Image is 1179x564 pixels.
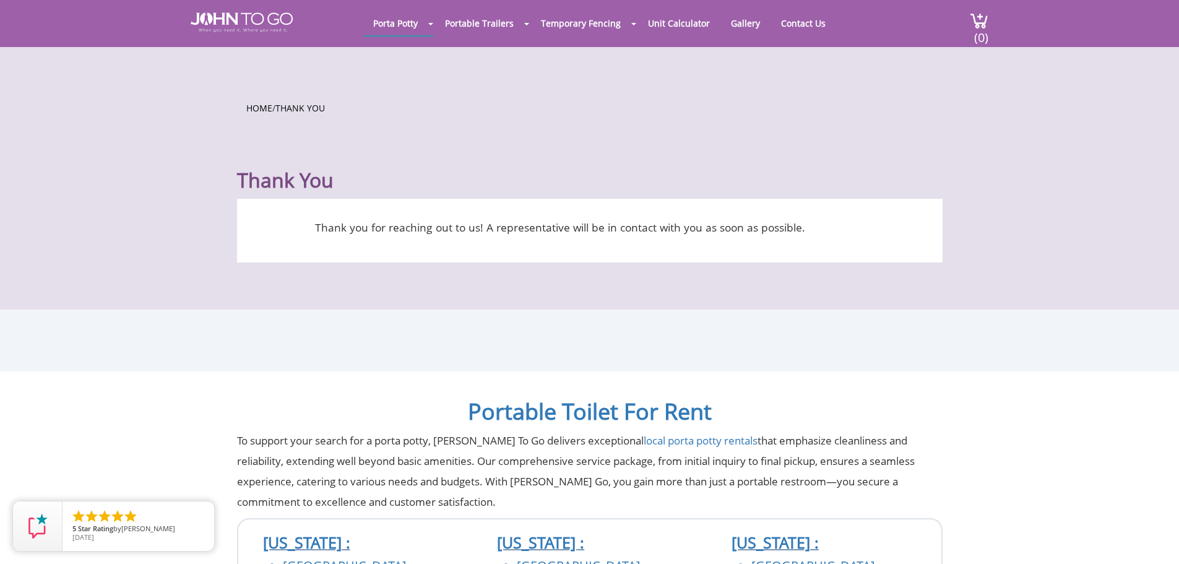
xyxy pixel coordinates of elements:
[246,102,272,114] a: Home
[644,433,758,448] a: local porta potty rentals
[78,524,113,533] span: Star Rating
[263,532,350,553] a: [US_STATE] :
[497,532,584,553] a: [US_STATE] :
[732,532,819,553] a: [US_STATE] :
[110,509,125,524] li: 
[84,509,99,524] li: 
[974,19,988,46] span: (0)
[72,532,94,542] span: [DATE]
[436,11,523,35] a: Portable Trailers
[1129,514,1179,564] button: Live Chat
[72,525,204,534] span: by
[72,524,76,533] span: 5
[275,102,325,114] a: Thank You
[532,11,630,35] a: Temporary Fencing
[191,12,293,32] img: JOHN to go
[121,524,175,533] span: [PERSON_NAME]
[970,12,988,29] img: cart a
[123,509,138,524] li: 
[246,99,933,115] ul: /
[237,138,943,193] h1: Thank You
[256,217,865,238] p: Thank you for reaching out to us! A representative will be in contact with you as soon as possible.
[71,509,86,524] li: 
[364,11,427,35] a: Porta Potty
[639,11,719,35] a: Unit Calculator
[772,11,835,35] a: Contact Us
[97,509,112,524] li: 
[237,430,943,512] p: To support your search for a porta potty, [PERSON_NAME] To Go delivers exceptional that emphasize...
[468,396,712,427] a: Portable Toilet For Rent
[25,514,50,539] img: Review Rating
[722,11,769,35] a: Gallery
